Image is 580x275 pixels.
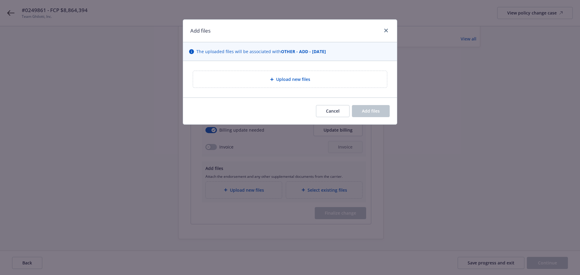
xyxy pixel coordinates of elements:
[326,108,340,114] span: Cancel
[316,105,350,117] button: Cancel
[193,71,387,88] div: Upload new files
[362,108,380,114] span: Add files
[190,27,211,35] h1: Add files
[382,27,390,34] a: close
[196,48,326,55] span: The uploaded files will be associated with
[281,49,326,54] strong: OTHER - ADD - [DATE]
[352,105,390,117] button: Add files
[276,76,310,82] span: Upload new files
